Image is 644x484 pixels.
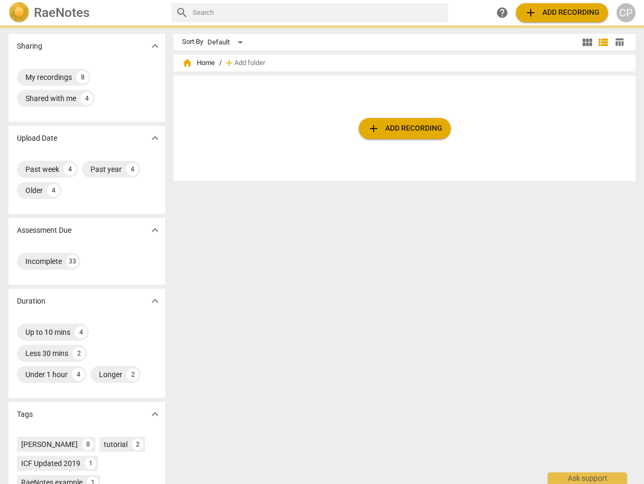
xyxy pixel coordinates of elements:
p: Assessment Due [17,225,71,236]
span: Home [182,58,215,68]
div: 4 [126,163,139,176]
span: table_chart [614,37,624,47]
span: expand_more [149,40,161,52]
input: Search [193,4,444,21]
span: expand_more [149,224,161,236]
button: Tile view [579,34,595,50]
div: Past year [90,164,122,175]
div: Shared with me [25,93,76,104]
h2: RaeNotes [34,5,89,20]
button: Upload [516,3,608,22]
span: expand_more [149,295,161,307]
button: Show more [147,38,163,54]
div: 8 [82,439,94,450]
div: 2 [72,347,85,360]
div: 33 [66,255,79,268]
button: Show more [147,222,163,238]
div: Under 1 hour [25,369,68,380]
div: Past week [25,164,59,175]
div: Sort By [182,38,203,46]
span: expand_more [149,132,161,144]
div: Ask support [548,472,627,484]
span: expand_more [149,408,161,421]
div: ICF Updated 2019 [21,458,80,469]
div: 4 [75,326,87,339]
span: Add recording [524,6,600,19]
span: Add recording [367,122,442,135]
div: Default [207,34,247,51]
div: Older [25,185,43,196]
div: My recordings [25,72,72,83]
span: help [496,6,509,19]
button: Upload [359,118,451,139]
div: 4 [72,368,85,381]
div: 2 [126,368,139,381]
div: 4 [47,184,60,197]
div: 2 [132,439,143,450]
span: view_list [597,36,610,49]
div: 4 [80,92,93,105]
button: CP [616,3,636,22]
span: add [224,58,234,68]
div: Up to 10 mins [25,327,70,337]
button: Table view [611,34,627,50]
p: Sharing [17,41,42,52]
p: Tags [17,409,33,420]
img: Logo [8,2,30,23]
span: search [176,6,188,19]
div: 4 [64,163,76,176]
button: Show more [147,293,163,309]
span: home [182,58,193,68]
span: add [524,6,537,19]
div: tutorial [104,439,128,450]
span: / [219,59,222,67]
span: view_module [581,36,594,49]
a: LogoRaeNotes [8,2,163,23]
span: add [367,122,380,135]
div: Longer [99,369,122,380]
div: 1 [85,458,96,469]
div: 8 [76,71,89,84]
a: Help [493,3,512,22]
div: [PERSON_NAME] [21,439,78,450]
span: Add folder [234,59,265,67]
p: Upload Date [17,133,57,144]
button: Show more [147,406,163,422]
p: Duration [17,296,46,307]
button: List view [595,34,611,50]
div: Less 30 mins [25,348,68,359]
button: Show more [147,130,163,146]
div: Incomplete [25,256,62,267]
